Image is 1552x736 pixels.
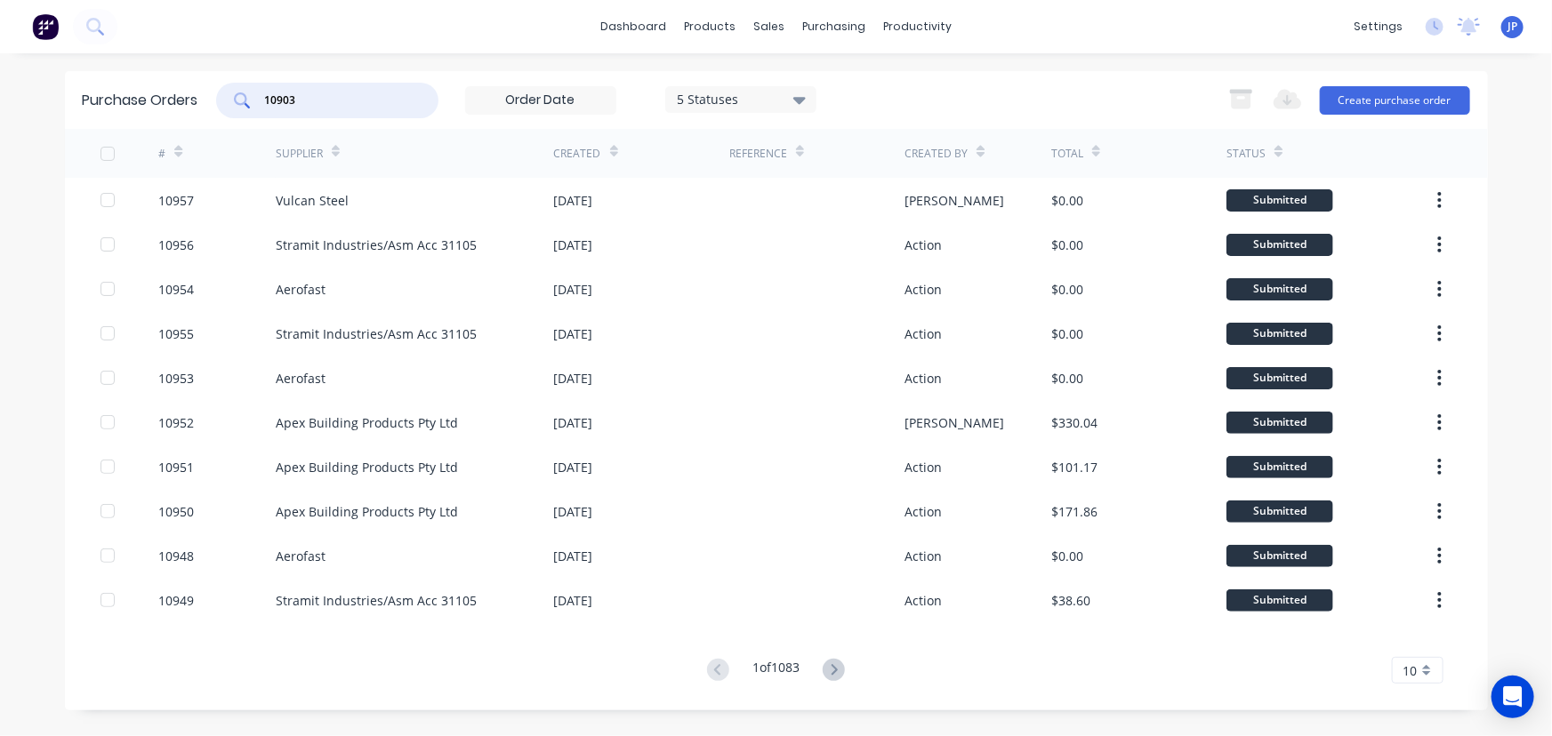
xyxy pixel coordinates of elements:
[905,458,942,476] div: Action
[729,146,787,162] div: Reference
[1051,591,1090,610] div: $38.60
[32,13,59,40] img: Factory
[276,547,326,565] div: Aerofast
[1051,547,1083,565] div: $0.00
[276,458,458,476] div: Apex Building Products Pty Ltd
[905,502,942,521] div: Action
[675,13,744,40] div: products
[276,280,326,299] div: Aerofast
[554,280,593,299] div: [DATE]
[276,191,349,210] div: Vulcan Steel
[1226,545,1333,567] div: Submitted
[905,369,942,388] div: Action
[158,236,194,254] div: 10956
[158,369,194,388] div: 10953
[1226,412,1333,434] div: Submitted
[276,413,458,432] div: Apex Building Products Pty Ltd
[1051,324,1083,343] div: $0.00
[276,502,458,521] div: Apex Building Products Pty Ltd
[1508,19,1517,35] span: JP
[1051,280,1083,299] div: $0.00
[905,191,1004,210] div: [PERSON_NAME]
[263,92,411,109] input: Search purchase orders...
[744,13,793,40] div: sales
[276,591,477,610] div: Stramit Industries/Asm Acc 31105
[158,191,194,210] div: 10957
[1226,367,1333,389] div: Submitted
[905,547,942,565] div: Action
[83,90,198,111] div: Purchase Orders
[554,591,593,610] div: [DATE]
[1051,413,1098,432] div: $330.04
[1051,146,1083,162] div: Total
[158,591,194,610] div: 10949
[276,236,477,254] div: Stramit Industries/Asm Acc 31105
[1051,458,1098,476] div: $101.17
[752,658,800,684] div: 1 of 1083
[1226,500,1333,523] div: Submitted
[1345,13,1411,40] div: settings
[905,324,942,343] div: Action
[1051,369,1083,388] div: $0.00
[158,547,194,565] div: 10948
[554,324,593,343] div: [DATE]
[591,13,675,40] a: dashboard
[1226,146,1266,162] div: Status
[1226,456,1333,478] div: Submitted
[276,146,323,162] div: Supplier
[158,280,194,299] div: 10954
[793,13,874,40] div: purchasing
[554,547,593,565] div: [DATE]
[1403,661,1418,680] span: 10
[554,413,593,432] div: [DATE]
[466,87,615,114] input: Order Date
[1492,676,1534,718] div: Open Intercom Messenger
[1320,86,1470,115] button: Create purchase order
[905,591,942,610] div: Action
[1226,278,1333,300] div: Submitted
[1226,189,1333,212] div: Submitted
[905,413,1004,432] div: [PERSON_NAME]
[905,280,942,299] div: Action
[1051,502,1098,521] div: $171.86
[276,324,477,343] div: Stramit Industries/Asm Acc 31105
[158,413,194,432] div: 10952
[554,369,593,388] div: [DATE]
[276,369,326,388] div: Aerofast
[554,146,601,162] div: Created
[554,236,593,254] div: [DATE]
[1226,589,1333,612] div: Submitted
[1226,323,1333,345] div: Submitted
[554,502,593,521] div: [DATE]
[158,502,194,521] div: 10950
[158,324,194,343] div: 10955
[158,146,165,162] div: #
[554,191,593,210] div: [DATE]
[554,458,593,476] div: [DATE]
[677,90,804,108] div: 5 Statuses
[158,458,194,476] div: 10951
[905,146,968,162] div: Created By
[1051,236,1083,254] div: $0.00
[905,236,942,254] div: Action
[1226,234,1333,256] div: Submitted
[1051,191,1083,210] div: $0.00
[874,13,961,40] div: productivity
